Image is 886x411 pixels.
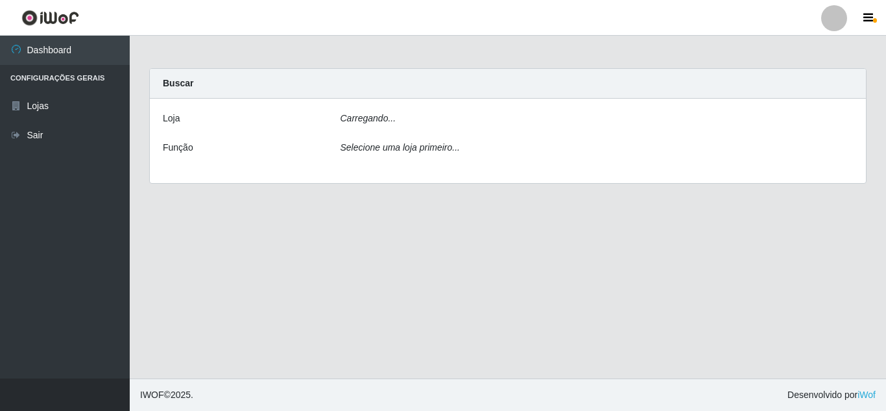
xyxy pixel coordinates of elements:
[163,141,193,155] label: Função
[857,390,876,400] a: iWof
[163,78,193,88] strong: Buscar
[21,10,79,26] img: CoreUI Logo
[341,113,396,123] i: Carregando...
[140,388,193,402] span: © 2025 .
[140,390,164,400] span: IWOF
[787,388,876,402] span: Desenvolvido por
[341,142,460,153] i: Selecione uma loja primeiro...
[163,112,180,125] label: Loja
